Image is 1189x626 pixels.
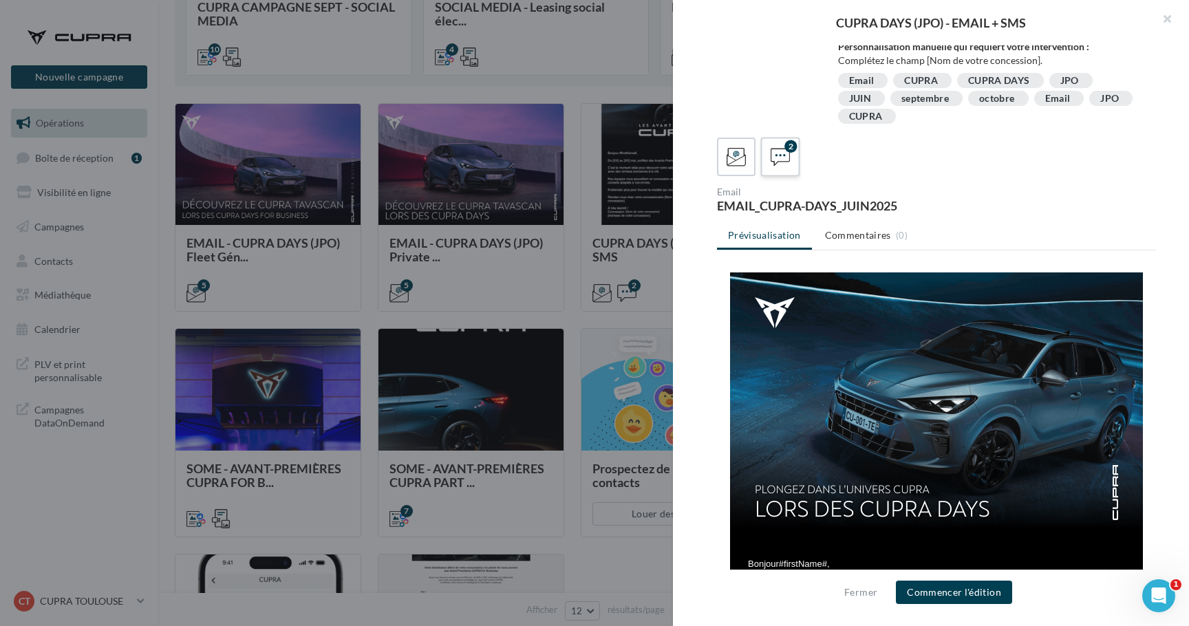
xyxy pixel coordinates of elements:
[825,228,891,242] span: Commentaires
[43,307,118,317] strong: [DATE] au [DATE]
[901,94,949,104] div: septembre
[839,584,883,601] button: Fermer
[849,94,871,104] div: JUIN
[31,307,386,327] span: Du , votre concession CUPRA à vous ouvre ses portes pendant .
[1045,94,1071,104] div: Email
[230,307,325,317] strong: [GEOGRAPHIC_DATA]
[1100,94,1119,104] div: JPO
[695,17,1167,29] div: CUPRA DAYS (JPO) - EMAIL + SMS
[979,94,1014,104] div: octobre
[896,230,908,241] span: (0)
[904,76,938,86] div: CUPRA
[62,286,113,296] span: #firstName#,
[31,286,113,296] span: Bonjour
[1142,579,1175,612] iframe: Intercom live chat
[1060,76,1079,86] div: JPO
[784,140,797,153] div: 2
[968,76,1030,86] div: CUPRA DAYS
[1170,579,1181,590] span: 1
[838,41,1089,52] strong: Personnalisation manuelle qui requiert votre intervention :
[849,111,883,122] div: CUPRA
[849,76,875,86] div: Email
[717,187,931,197] div: Email
[896,581,1012,604] button: Commencer l'édition
[717,199,931,212] div: EMAIL_CUPRA-DAYS_JUIN2025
